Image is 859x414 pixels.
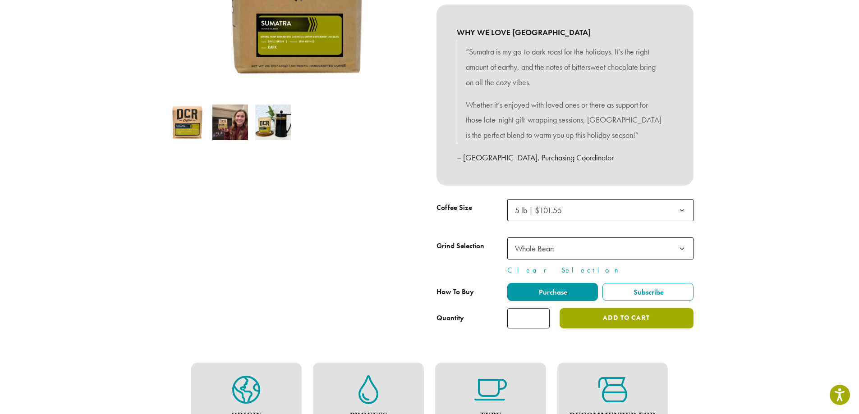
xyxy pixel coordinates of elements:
[170,105,205,140] img: Sumatra
[507,237,694,259] span: Whole Bean
[515,205,562,215] span: 5 lb | $101.55
[507,199,694,221] span: 5 lb | $101.55
[466,97,664,143] p: Whether it’s enjoyed with loved ones or there as support for those late-night gift-wrapping sessi...
[511,201,571,219] span: 5 lb | $101.55
[436,240,507,253] label: Grind Selection
[255,105,291,140] img: Sumatra - Image 3
[212,105,248,140] img: Sumatra - Image 2
[466,44,664,90] p: “Sumatra is my go-to dark roast for the holidays. It’s the right amount of earthy, and the notes ...
[457,150,673,165] p: – [GEOGRAPHIC_DATA], Purchasing Coordinator
[436,313,464,323] div: Quantity
[560,308,693,328] button: Add to cart
[436,287,474,296] span: How To Buy
[457,25,673,40] b: WHY WE LOVE [GEOGRAPHIC_DATA]
[537,287,567,297] span: Purchase
[515,243,554,254] span: Whole Bean
[507,265,694,276] a: Clear Selection
[511,240,563,257] span: Whole Bean
[632,287,664,297] span: Subscribe
[436,201,507,214] label: Coffee Size
[507,308,550,328] input: Product quantity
